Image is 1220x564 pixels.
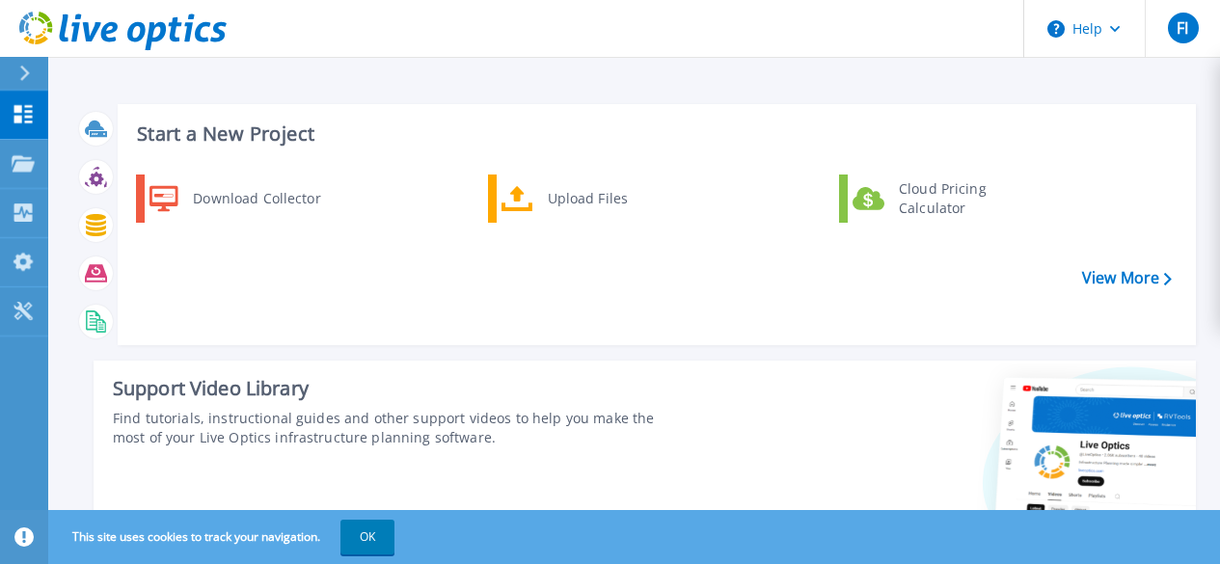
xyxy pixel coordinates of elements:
[1082,269,1172,287] a: View More
[340,520,394,554] button: OK
[53,520,394,554] span: This site uses cookies to track your navigation.
[839,175,1037,223] a: Cloud Pricing Calculator
[113,376,686,401] div: Support Video Library
[113,409,686,447] div: Find tutorials, instructional guides and other support videos to help you make the most of your L...
[136,175,334,223] a: Download Collector
[183,179,329,218] div: Download Collector
[1177,20,1188,36] span: FI
[538,179,681,218] div: Upload Files
[889,179,1032,218] div: Cloud Pricing Calculator
[137,123,1171,145] h3: Start a New Project
[488,175,686,223] a: Upload Files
